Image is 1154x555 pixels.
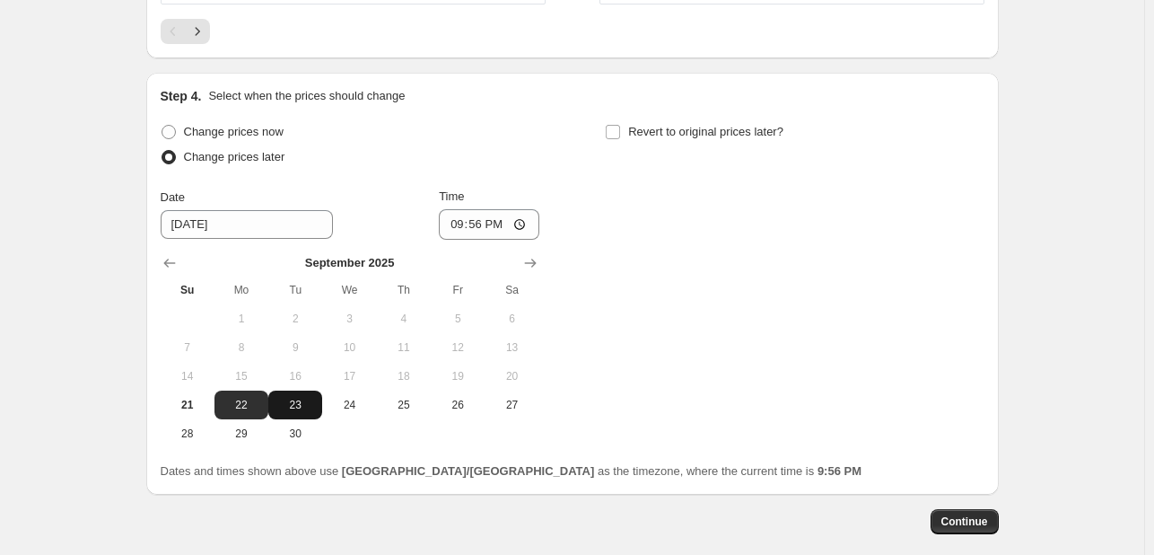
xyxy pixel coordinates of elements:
[438,398,477,412] span: 26
[492,369,531,383] span: 20
[438,369,477,383] span: 19
[161,333,214,362] button: Sunday September 7 2025
[322,304,376,333] button: Wednesday September 3 2025
[431,276,485,304] th: Friday
[214,276,268,304] th: Monday
[377,362,431,391] button: Thursday September 18 2025
[431,333,485,362] button: Friday September 12 2025
[329,283,369,297] span: We
[222,340,261,355] span: 8
[275,369,315,383] span: 16
[438,340,477,355] span: 12
[384,283,424,297] span: Th
[222,427,261,441] span: 29
[161,19,210,44] nav: Pagination
[322,333,376,362] button: Wednesday September 10 2025
[431,362,485,391] button: Friday September 19 2025
[222,283,261,297] span: Mo
[438,312,477,326] span: 5
[384,340,424,355] span: 11
[268,419,322,448] button: Tuesday September 30 2025
[161,362,214,391] button: Sunday September 14 2025
[384,398,424,412] span: 25
[322,276,376,304] th: Wednesday
[485,391,538,419] button: Saturday September 27 2025
[431,391,485,419] button: Friday September 26 2025
[492,398,531,412] span: 27
[329,312,369,326] span: 3
[208,87,405,105] p: Select when the prices should change
[184,125,284,138] span: Change prices now
[275,340,315,355] span: 9
[168,398,207,412] span: 21
[168,340,207,355] span: 7
[322,362,376,391] button: Wednesday September 17 2025
[275,427,315,441] span: 30
[485,362,538,391] button: Saturday September 20 2025
[168,369,207,383] span: 14
[168,427,207,441] span: 28
[377,391,431,419] button: Thursday September 25 2025
[322,391,376,419] button: Wednesday September 24 2025
[222,369,261,383] span: 15
[161,190,185,204] span: Date
[161,464,862,478] span: Dates and times shown above use as the timezone, where the current time is
[168,283,207,297] span: Su
[185,19,210,44] button: Next
[214,304,268,333] button: Monday September 1 2025
[161,210,333,239] input: 9/21/2025
[161,391,214,419] button: Today Sunday September 21 2025
[161,87,202,105] h2: Step 4.
[492,283,531,297] span: Sa
[275,398,315,412] span: 23
[268,391,322,419] button: Tuesday September 23 2025
[518,251,543,276] button: Show next month, October 2025
[492,340,531,355] span: 13
[214,419,268,448] button: Monday September 29 2025
[268,304,322,333] button: Tuesday September 2 2025
[492,312,531,326] span: 6
[342,464,594,478] b: [GEOGRAPHIC_DATA]/[GEOGRAPHIC_DATA]
[377,304,431,333] button: Thursday September 4 2025
[431,304,485,333] button: Friday September 5 2025
[268,362,322,391] button: Tuesday September 16 2025
[941,515,988,529] span: Continue
[377,333,431,362] button: Thursday September 11 2025
[438,283,477,297] span: Fr
[214,333,268,362] button: Monday September 8 2025
[485,276,538,304] th: Saturday
[485,333,538,362] button: Saturday September 13 2025
[384,312,424,326] span: 4
[275,312,315,326] span: 2
[161,276,214,304] th: Sunday
[157,251,182,276] button: Show previous month, August 2025
[628,125,783,138] span: Revert to original prices later?
[329,340,369,355] span: 10
[817,464,861,478] b: 9:56 PM
[214,391,268,419] button: Monday September 22 2025
[377,276,431,304] th: Thursday
[268,276,322,304] th: Tuesday
[329,398,369,412] span: 24
[161,419,214,448] button: Sunday September 28 2025
[268,333,322,362] button: Tuesday September 9 2025
[222,398,261,412] span: 22
[222,312,261,326] span: 1
[931,509,999,534] button: Continue
[329,369,369,383] span: 17
[214,362,268,391] button: Monday September 15 2025
[485,304,538,333] button: Saturday September 6 2025
[439,189,464,203] span: Time
[275,283,315,297] span: Tu
[439,209,539,240] input: 12:00
[384,369,424,383] span: 18
[184,150,285,163] span: Change prices later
